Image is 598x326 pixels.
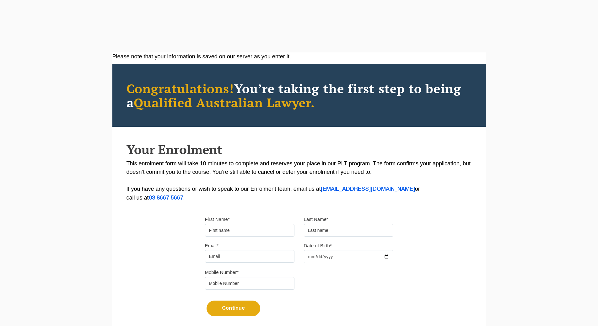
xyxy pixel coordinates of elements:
button: Continue [207,301,260,316]
p: This enrolment form will take 10 minutes to complete and reserves your place in our PLT program. ... [127,159,472,202]
label: Last Name* [304,216,328,222]
a: 03 8667 5667 [149,195,183,200]
input: Email [205,250,294,263]
input: First name [205,224,294,237]
label: Mobile Number* [205,269,239,275]
input: Last name [304,224,393,237]
span: Congratulations! [127,80,234,97]
span: Qualified Australian Lawyer. [134,94,315,111]
h2: You’re taking the first step to being a [127,81,472,110]
h2: Your Enrolment [127,142,472,156]
div: Please note that your information is saved on our server as you enter it. [112,52,486,61]
label: First Name* [205,216,230,222]
label: Email* [205,243,218,249]
label: Date of Birth* [304,243,332,249]
a: [EMAIL_ADDRESS][DOMAIN_NAME] [321,187,415,192]
input: Mobile Number [205,277,294,290]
